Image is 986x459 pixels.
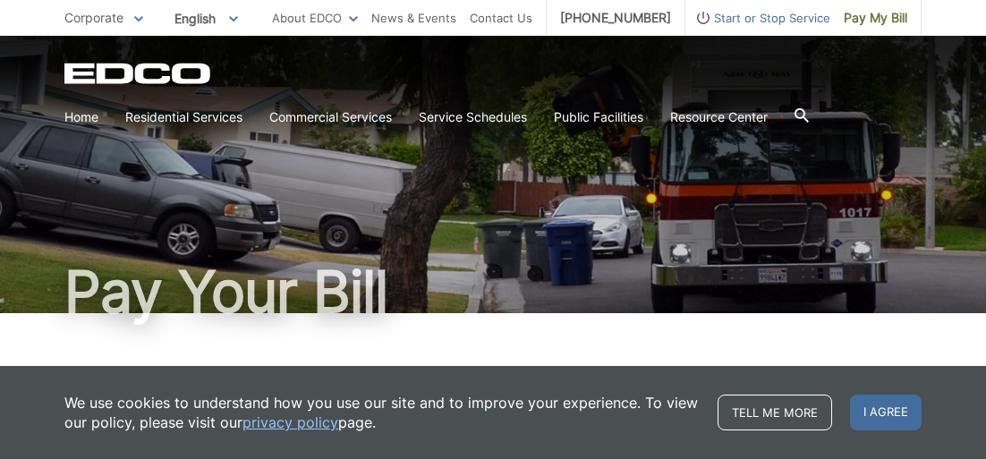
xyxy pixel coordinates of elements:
[371,8,456,28] a: News & Events
[242,412,338,432] a: privacy policy
[64,63,213,84] a: EDCD logo. Return to the homepage.
[470,8,532,28] a: Contact Us
[272,8,358,28] a: About EDCO
[670,107,768,127] a: Resource Center
[718,395,832,430] a: Tell me more
[64,107,98,127] a: Home
[269,107,392,127] a: Commercial Services
[844,8,907,28] span: Pay My Bill
[554,107,643,127] a: Public Facilities
[850,395,922,430] span: I agree
[419,107,527,127] a: Service Schedules
[125,107,242,127] a: Residential Services
[64,393,700,432] p: We use cookies to understand how you use our site and to improve your experience. To view our pol...
[161,4,251,33] span: English
[64,10,123,25] span: Corporate
[64,263,922,320] h1: Pay Your Bill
